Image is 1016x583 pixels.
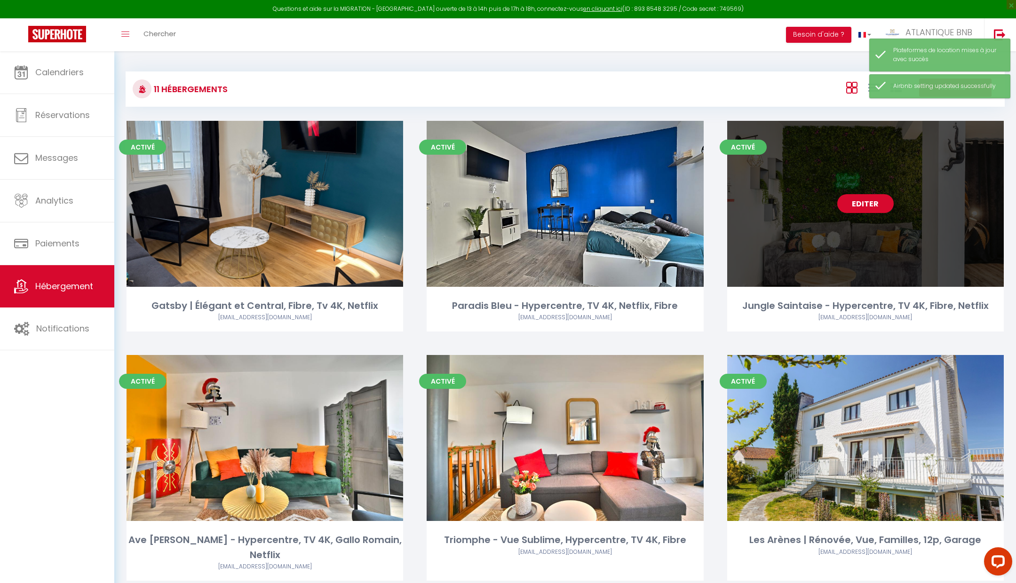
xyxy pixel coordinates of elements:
span: Notifications [36,323,89,334]
span: Activé [419,140,466,155]
button: Besoin d'aide ? [786,27,851,43]
span: Calendriers [35,66,84,78]
div: Airbnb [727,548,1004,557]
div: Jungle Saintaise - Hypercentre, TV 4K, Fibre, Netflix [727,299,1004,313]
a: Editer [537,194,593,213]
a: Editer [537,429,593,448]
div: Airbnb [727,313,1004,322]
img: ... [885,29,899,36]
span: Messages [35,152,78,164]
div: Paradis Bleu - Hypercentre, TV 4K, Netflix, Fibre [427,299,703,313]
iframe: LiveChat chat widget [976,544,1016,583]
div: Airbnb [127,313,403,322]
span: Activé [720,140,767,155]
img: Super Booking [28,26,86,42]
a: Vue en Box [846,79,857,95]
div: Plateformes de location mises à jour avec succès [893,46,1000,64]
span: ATLANTIQUE BNB [905,26,972,38]
a: Vue en Liste [868,79,880,95]
span: Activé [119,374,166,389]
span: Activé [419,374,466,389]
div: Ave [PERSON_NAME] - Hypercentre, TV 4K, Gallo Romain, Netflix [127,533,403,562]
div: Airbnb [427,548,703,557]
a: Editer [837,429,894,448]
h3: 11 Hébergements [151,79,228,100]
span: Hébergement [35,280,93,292]
span: Activé [119,140,166,155]
div: Gatsby | Élégant et Central, Fibre, Tv 4K, Netflix [127,299,403,313]
span: Activé [720,374,767,389]
a: Editer [837,194,894,213]
span: Chercher [143,29,176,39]
div: Airbnb [427,313,703,322]
span: Paiements [35,237,79,249]
a: Chercher [136,18,183,51]
span: Réservations [35,109,90,121]
span: Analytics [35,195,73,206]
div: Airbnb setting updated successfully [893,82,1000,91]
a: Editer [237,429,293,448]
a: Editer [237,194,293,213]
div: Triomphe - Vue Sublime, Hypercentre, TV 4K, Fibre [427,533,703,547]
a: ... ATLANTIQUE BNB [878,18,984,51]
a: en cliquant ici [583,5,622,13]
div: Airbnb [127,562,403,571]
div: Les Arènes | Rénovée, Vue, Familles, 12p, Garage [727,533,1004,547]
img: logout [994,29,1006,40]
